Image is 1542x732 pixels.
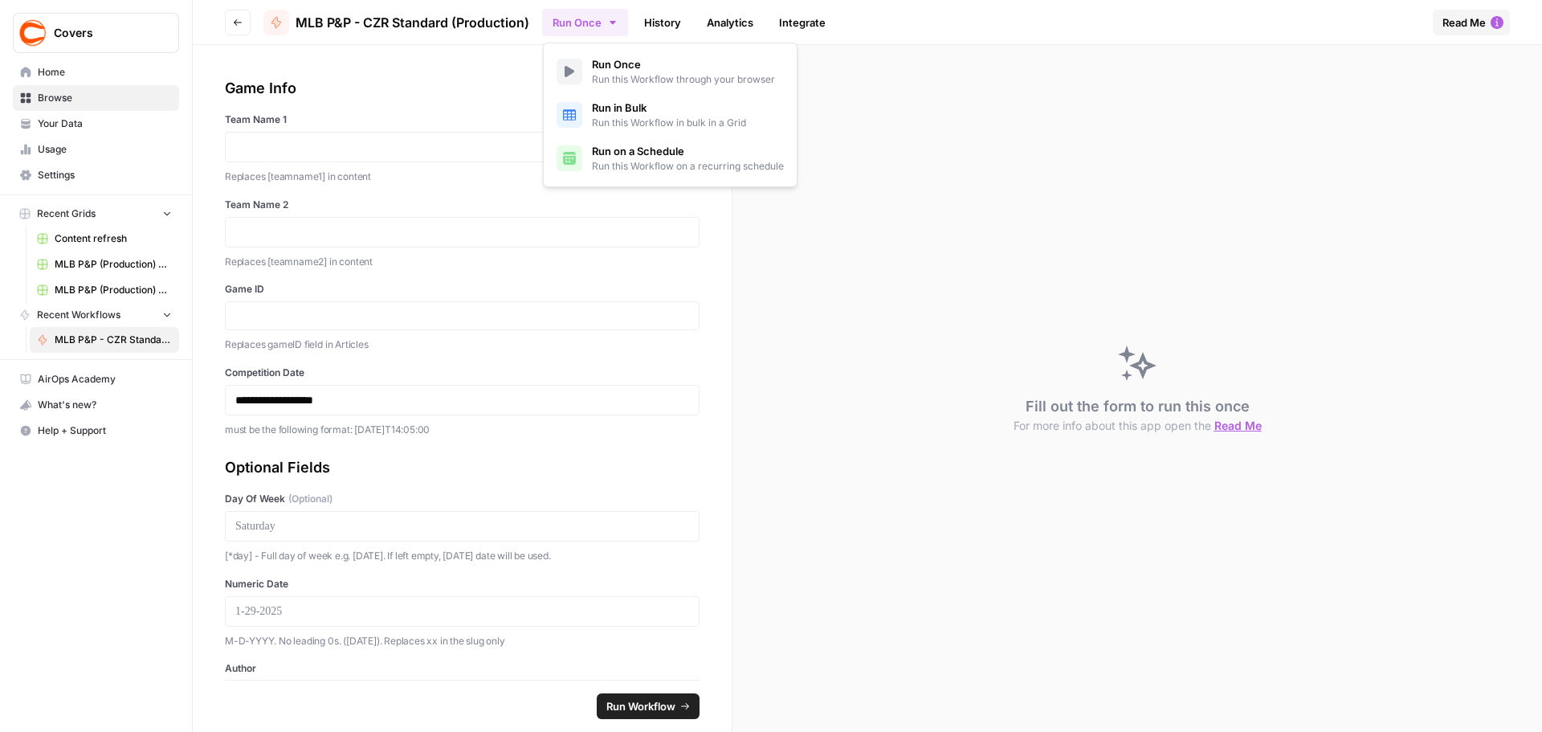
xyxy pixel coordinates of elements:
[592,143,784,159] span: Run on a Schedule
[13,418,179,444] button: Help + Support
[263,10,529,35] a: MLB P&P - CZR Standard (Production)
[55,257,172,272] span: MLB P&P (Production) Grid (7)
[225,282,700,296] label: Game ID
[1214,419,1262,432] span: Read Me
[592,72,775,87] span: Run this Workflow through your browser
[13,202,179,226] button: Recent Grids
[13,85,179,111] a: Browse
[543,43,798,187] div: Run Once
[225,633,700,649] p: M-D-YYYY. No leading 0s. ([DATE]). Replaces xx in the slug only
[225,456,700,479] div: Optional Fields
[55,283,172,297] span: MLB P&P (Production) Grid (6)
[634,10,691,35] a: History
[13,392,179,418] button: What's new?
[697,10,763,35] a: Analytics
[13,59,179,85] a: Home
[13,366,179,392] a: AirOps Academy
[38,142,172,157] span: Usage
[13,111,179,137] a: Your Data
[1442,14,1486,31] span: Read Me
[38,372,172,386] span: AirOps Academy
[550,137,790,180] a: Run on a ScheduleRun this Workflow on a recurring schedule
[606,698,675,714] span: Run Workflow
[769,10,835,35] a: Integrate
[225,112,700,127] label: Team Name 1
[225,577,700,591] label: Numeric Date
[1014,395,1262,434] div: Fill out the form to run this once
[38,117,172,131] span: Your Data
[288,492,332,506] span: (Optional)
[18,18,47,47] img: Covers Logo
[55,333,172,347] span: MLB P&P - CZR Standard (Production)
[30,277,179,303] a: MLB P&P (Production) Grid (6)
[37,308,120,322] span: Recent Workflows
[13,303,179,327] button: Recent Workflows
[13,137,179,162] a: Usage
[225,198,700,212] label: Team Name 2
[225,366,700,380] label: Competition Date
[1433,10,1510,35] button: Read Me
[38,423,172,438] span: Help + Support
[592,159,784,174] span: Run this Workflow on a recurring schedule
[30,251,179,277] a: MLB P&P (Production) Grid (7)
[592,100,746,116] span: Run in Bulk
[37,207,96,221] span: Recent Grids
[225,337,700,353] p: Replaces gameID field in Articles
[597,693,700,719] button: Run Workflow
[296,13,529,32] span: MLB P&P - CZR Standard (Production)
[542,9,628,36] button: Run Once
[13,162,179,188] a: Settings
[225,548,700,564] p: [*day] - Full day of week e.g. [DATE]. If left empty, [DATE] date will be used.
[38,91,172,105] span: Browse
[225,169,700,185] p: Replaces [teamname1] in content
[55,231,172,246] span: Content refresh
[225,77,700,100] div: Game Info
[550,50,790,93] a: Run OnceRun this Workflow through your browser
[225,422,700,438] p: must be the following format: [DATE]T14:05:00
[38,65,172,80] span: Home
[54,25,151,41] span: Covers
[14,393,178,417] div: What's new?
[592,116,746,130] span: Run this Workflow in bulk in a Grid
[225,254,700,270] p: Replaces [teamname2] in content
[225,661,700,676] label: Author
[30,327,179,353] a: MLB P&P - CZR Standard (Production)
[30,226,179,251] a: Content refresh
[225,492,700,506] label: Day Of Week
[592,56,775,72] span: Run Once
[550,93,790,137] button: Run in BulkRun this Workflow in bulk in a Grid
[13,13,179,53] button: Workspace: Covers
[1014,418,1262,434] button: For more info about this app open the Read Me
[38,168,172,182] span: Settings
